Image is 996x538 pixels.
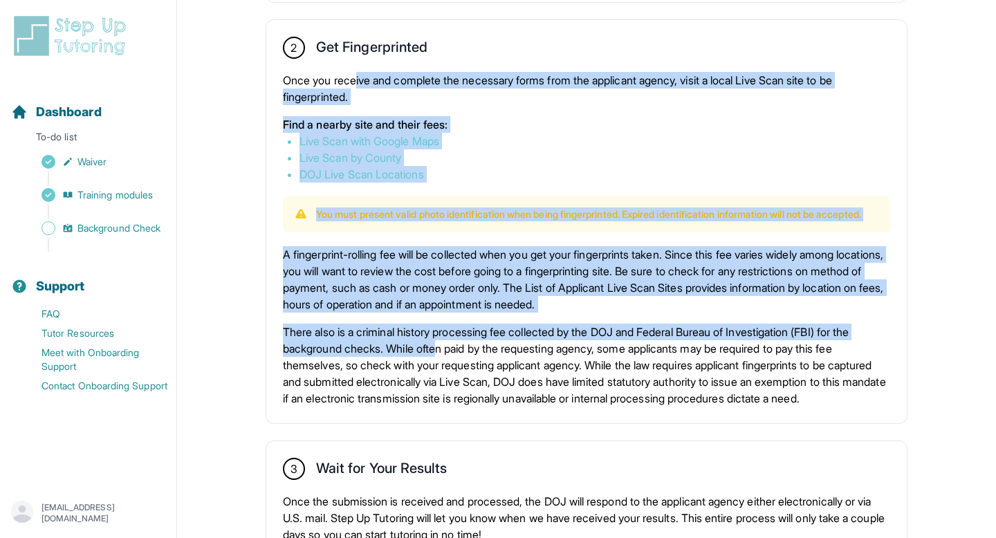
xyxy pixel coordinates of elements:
[36,102,102,122] span: Dashboard
[11,14,134,58] img: logo
[299,151,401,165] a: Live Scan by County
[6,130,171,149] p: To-do list
[283,324,890,407] p: There also is a criminal history processing fee collected by the DOJ and Federal Bureau of Invest...
[11,343,176,376] a: Meet with Onboarding Support
[6,254,171,302] button: Support
[6,80,171,127] button: Dashboard
[77,221,160,235] span: Background Check
[290,39,297,56] span: 2
[11,152,176,171] a: Waiver
[11,501,165,526] button: [EMAIL_ADDRESS][DOMAIN_NAME]
[316,207,861,221] p: You must present valid photo identification when being fingerprinted. Expired identification info...
[11,102,102,122] a: Dashboard
[299,167,424,181] a: DOJ Live Scan Locations
[316,39,427,61] h2: Get Fingerprinted
[77,155,107,169] span: Waiver
[11,185,176,205] a: Training modules
[11,219,176,238] a: Background Check
[290,461,297,477] span: 3
[283,116,890,133] p: Find a nearby site and their fees:
[36,277,85,296] span: Support
[316,460,447,482] h2: Wait for Your Results
[299,134,439,148] a: Live Scan with Google Maps
[77,188,153,202] span: Training modules
[283,246,890,313] p: A fingerprint-rolling fee will be collected when you get your fingerprints taken. Since this fee ...
[11,324,176,343] a: Tutor Resources
[283,72,890,105] p: Once you receive and complete the necessary forms from the applicant agency, visit a local Live S...
[41,502,165,524] p: [EMAIL_ADDRESS][DOMAIN_NAME]
[11,376,176,396] a: Contact Onboarding Support
[11,304,176,324] a: FAQ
